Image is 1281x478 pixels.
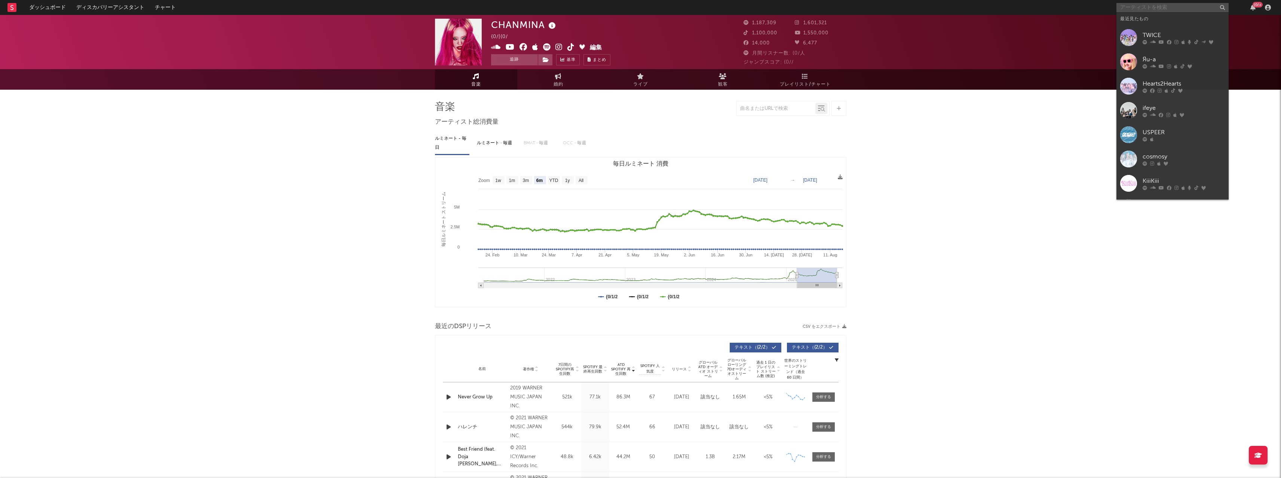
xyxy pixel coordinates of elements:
[756,360,776,378] span: 過去 1 日のプレイリスト ストリーム数 (推定)
[1250,4,1256,10] button: {0/+
[555,363,575,376] span: 7日間のSpotify再生回数
[457,245,459,249] text: 0
[611,363,631,376] span: ATD Spotify 再生回数
[549,178,558,183] text: YTD
[744,60,794,65] span: ジャンプスコア: {0//
[522,178,529,183] text: 3m
[514,253,528,257] text: 10. Mar
[698,394,723,401] div: 該当なし
[567,56,576,65] span: 基準
[672,367,687,371] span: リリース
[711,253,724,257] text: 16. Jun
[639,394,665,401] div: 67
[730,343,781,352] button: テキスト（{2/2）
[727,358,747,380] span: グローバルローリング7Dオーディオストリーム
[764,69,846,90] a: プレイリスト/チャート
[510,384,551,411] div: 2019 WARNER MUSIC JAPAN INC.
[1116,195,1229,220] a: izna
[1143,176,1225,185] div: KiiiKiii
[435,132,469,154] div: ルミネート - 毎日
[698,360,718,378] span: グローバル ATD オーディオ ストリーム
[593,58,606,62] span: まとめ
[458,446,507,468] a: Best Friend (feat. Doja [PERSON_NAME], [PERSON_NAME] & [PERSON_NAME]) [Remix]
[556,54,580,65] a: 基準
[633,80,648,89] span: ライブ
[523,367,534,371] span: 著作権
[1116,147,1229,171] a: cosmosy
[613,160,668,167] text: 毎日ルミネート 消費
[565,178,570,183] text: 1y
[450,225,459,229] text: 2.5M
[795,41,817,46] span: 6,477
[739,253,752,257] text: 30. Jun
[1143,55,1225,64] div: Яu-a
[764,253,784,257] text: 14. [DATE]
[435,69,517,90] a: 音楽
[698,453,723,461] div: 1.3B
[495,178,501,183] text: 1w
[784,358,807,380] div: 世界のストリーミングトレンド（過去 60 日間）
[583,423,607,431] div: 79.9k
[491,19,558,31] div: CHANMINA
[583,365,603,374] span: Spotify 最終再生回数
[1143,128,1225,137] div: USPEER
[803,324,846,329] button: CSV をエクスポート
[1120,15,1225,24] div: 最近見たもの
[792,345,827,350] span: テキスト （{2/2）
[554,80,563,89] span: 婚約
[654,253,669,257] text: 19. May
[756,423,781,431] div: <5%
[669,394,694,401] div: [DATE]
[744,31,777,36] span: 1,100,000
[583,453,607,461] div: 6.42k
[517,69,600,90] a: 婚約
[590,43,602,53] button: 編集
[756,453,781,461] div: <5%
[510,444,551,471] div: © 2021 ICY/Warner Records Inc.
[736,106,815,112] input: 曲名またはURLで検索
[823,253,837,257] text: 11. Aug
[509,178,515,183] text: 1m
[744,21,776,25] span: 1,187,309
[727,394,752,401] div: 1.65M
[669,453,694,461] div: [DATE]
[542,253,556,257] text: 24. Mar
[458,366,507,372] div: 名前
[780,80,831,89] span: プレイリスト/チャート
[611,423,635,431] div: 52.4M
[787,343,839,352] button: テキスト（{2/2）
[435,118,499,127] span: アーティスト総消費量
[639,423,665,431] div: 66
[803,178,817,183] text: [DATE]
[1116,50,1229,74] a: Яu-a
[458,423,507,431] div: ハレンチ
[792,253,812,257] text: 28. [DATE]
[1116,3,1229,12] input: アーティストを検索
[639,363,661,374] span: Spotify 人気度
[1143,104,1225,112] div: ifeye
[682,69,764,90] a: 観客
[441,192,446,247] text: 毎日ルミネート ストリーム
[598,253,612,257] text: 21. Apr
[1116,171,1229,195] a: KiiiKiii
[727,423,752,431] div: 該当なし
[491,54,538,65] button: 追跡
[668,294,680,299] text: {0/1/2
[718,80,728,89] span: 観客
[571,253,582,257] text: 7. Apr
[735,345,770,350] span: テキスト （{2/2）
[578,178,583,183] text: All
[1253,2,1263,7] div: {0/+
[795,21,827,25] span: 1,601,321
[627,253,640,257] text: 5. May
[791,178,795,183] text: →
[555,453,579,461] div: 48.8k
[555,423,579,431] div: 544k
[471,80,481,89] span: 音楽
[1116,98,1229,123] a: ifeye
[637,294,649,299] text: {0/1/2
[744,51,805,56] span: 月間リスナー数: {0/人
[458,394,507,401] a: Never Grow Up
